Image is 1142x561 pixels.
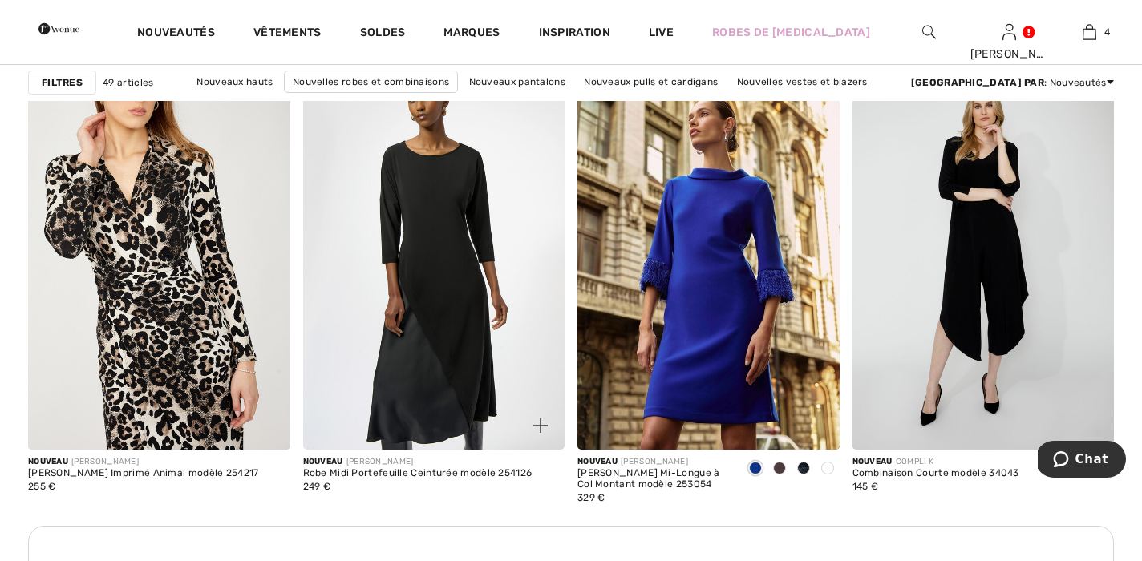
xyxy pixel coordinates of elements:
img: plus_v2.svg [533,418,548,433]
div: [PERSON_NAME] Mi-Longue à Col Montant modèle 253054 [577,468,731,490]
div: COMPLI K [852,456,1019,468]
a: Robe Midi Portefeuille Ceinturée modèle 254126. Noir [303,57,565,450]
a: Nouvelles vestes et blazers [729,71,876,92]
span: 4 [1104,25,1110,39]
a: Marques [443,26,500,42]
div: [PERSON_NAME] [28,456,259,468]
span: Nouveau [28,457,68,466]
div: Cosmos [816,456,840,482]
div: Mocha [767,456,792,482]
a: Nouveaux vêtements d'extérieur [492,93,665,114]
span: 255 € [28,481,56,492]
div: [PERSON_NAME] [303,456,533,468]
img: Robe Portefeuille Imprimé Animal modèle 254217. Beige/Noir [28,57,290,450]
span: 249 € [303,481,331,492]
a: Soldes [360,26,406,42]
div: Robe Midi Portefeuille Ceinturée modèle 254126 [303,468,533,479]
a: Nouveaux hauts [188,71,281,92]
a: Vêtements [253,26,322,42]
span: Nouveau [852,457,893,466]
img: Combinaison Courte modèle 34043. Noir [852,57,1115,450]
a: Nouveaux pantalons [461,71,573,92]
div: Combinaison Courte modèle 34043 [852,468,1019,479]
a: Nouvelles jupes [399,93,490,114]
span: Nouveau [577,457,618,466]
div: [PERSON_NAME] [577,456,731,468]
a: Robes de [MEDICAL_DATA] [712,24,870,41]
div: [PERSON_NAME] [970,46,1049,63]
a: Live [649,24,674,41]
img: Mon panier [1083,22,1096,42]
span: 145 € [852,481,879,492]
img: recherche [922,22,936,42]
div: Royal Sapphire 163 [743,456,767,482]
span: 49 articles [103,75,153,90]
div: Midnight Blue [792,456,816,482]
a: Nouveautés [137,26,215,42]
img: 1ère Avenue [38,13,79,45]
span: 329 € [577,492,605,503]
a: 4 [1050,22,1128,42]
a: Se connecter [1002,24,1016,39]
img: Robe Droite Mi-Longue à Col Montant modèle 253054. Mocha [577,57,840,450]
iframe: Ouvre un widget dans lequel vous pouvez chatter avec l’un de nos agents [1038,441,1126,481]
span: Inspiration [539,26,610,42]
strong: Filtres [42,75,83,90]
strong: [GEOGRAPHIC_DATA] par [911,77,1044,88]
div: [PERSON_NAME] Imprimé Animal modèle 254217 [28,468,259,479]
span: Nouveau [303,457,343,466]
div: : Nouveautés [911,75,1114,90]
img: Mes infos [1002,22,1016,42]
a: Nouvelles robes et combinaisons [284,71,458,93]
a: Nouveaux pulls et cardigans [576,71,726,92]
